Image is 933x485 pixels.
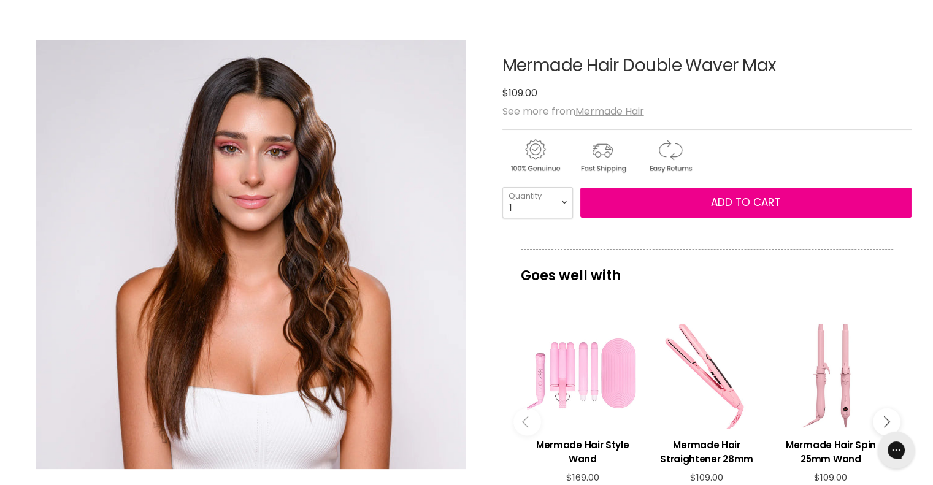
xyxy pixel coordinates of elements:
select: Quantity [502,187,573,218]
a: View product:Mermade Hair Straightener 28mm [651,429,762,472]
span: $109.00 [690,471,723,484]
h3: Mermade Hair Straightener 28mm [651,438,762,466]
img: shipping.gif [570,137,635,175]
iframe: Gorgias live chat messenger [872,427,921,473]
h3: Mermade Hair Style Wand [527,438,639,466]
span: $109.00 [502,86,537,100]
h1: Mermade Hair Double Waver Max [502,56,912,75]
span: $169.00 [566,471,599,484]
p: Goes well with [521,249,893,289]
a: View product:Mermade Hair Style Wand [527,429,639,472]
div: Mermade Hair Double Waver Max image. Click or Scroll to Zoom. [22,26,480,484]
a: Mermade Hair [575,104,644,118]
img: returns.gif [637,137,702,175]
button: Add to cart [580,188,912,218]
span: See more from [502,104,644,118]
span: $109.00 [814,471,847,484]
h3: Mermade Hair Spin 25mm Wand [775,438,886,466]
img: genuine.gif [502,137,567,175]
a: View product:Mermade Hair Spin 25mm Wand [775,429,886,472]
span: Add to cart [711,195,780,210]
